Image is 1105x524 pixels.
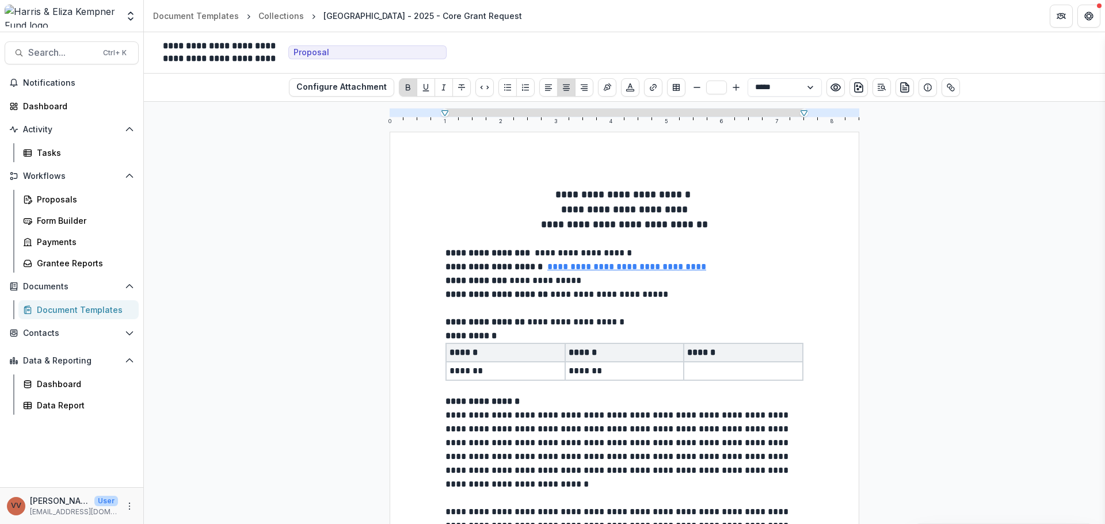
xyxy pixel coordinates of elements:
[5,324,139,342] button: Open Contacts
[28,47,96,58] span: Search...
[18,232,139,251] a: Payments
[1077,5,1100,28] button: Get Help
[399,78,417,97] button: Bold
[872,78,891,97] button: Open Editor Sidebar
[258,10,304,22] div: Collections
[452,78,471,97] button: Strike
[23,78,134,88] span: Notifications
[37,236,129,248] div: Payments
[5,97,139,116] a: Dashboard
[667,78,685,97] button: Insert Table
[18,374,139,393] a: Dashboard
[690,81,704,94] button: Smaller
[37,147,129,159] div: Tasks
[23,328,120,338] span: Contacts
[539,78,558,97] button: Align Left
[475,78,494,97] button: Code
[294,48,329,58] span: Proposal
[23,100,129,112] div: Dashboard
[575,78,593,97] button: Align Right
[101,47,129,59] div: Ctrl + K
[37,257,129,269] div: Grantee Reports
[5,120,139,139] button: Open Activity
[435,78,453,97] button: Italicize
[23,125,120,135] span: Activity
[417,78,435,97] button: Underline
[498,78,517,97] button: Bullet List
[94,496,118,506] p: User
[23,171,120,181] span: Workflows
[123,5,139,28] button: Open entity switcher
[37,378,129,390] div: Dashboard
[18,300,139,319] a: Document Templates
[5,41,139,64] button: Search...
[598,78,616,97] button: Insert Signature
[942,78,960,97] button: Show related entities
[826,78,845,97] button: Preview preview-doc.pdf
[18,211,139,230] a: Form Builder
[123,499,136,513] button: More
[37,193,129,205] div: Proposals
[254,7,308,24] a: Collections
[516,78,535,97] button: Ordered List
[30,495,90,507] p: [PERSON_NAME]
[37,399,129,411] div: Data Report
[18,143,139,162] a: Tasks
[153,10,239,22] div: Document Templates
[18,190,139,209] a: Proposals
[5,74,139,92] button: Notifications
[148,7,527,24] nav: breadcrumb
[5,5,118,28] img: Harris & Eliza Kempner Fund logo
[23,282,120,292] span: Documents
[30,507,118,517] p: [EMAIL_ADDRESS][DOMAIN_NAME]
[557,78,576,97] button: Align Center
[323,10,522,22] div: [GEOGRAPHIC_DATA] - 2025 - Core Grant Request
[896,78,914,97] button: preview-proposal-pdf
[729,81,743,94] button: Bigger
[5,167,139,185] button: Open Workflows
[644,78,662,97] button: Create link
[5,277,139,296] button: Open Documents
[621,78,639,97] button: Choose font color
[849,78,868,97] button: download-word
[5,351,139,370] button: Open Data & Reporting
[289,78,394,97] button: Configure Attachment
[11,502,21,510] div: Vivian Victoria
[148,7,243,24] a: Document Templates
[18,254,139,273] a: Grantee Reports
[919,78,937,97] button: Show details
[23,356,120,366] span: Data & Reporting
[37,304,129,316] div: Document Templates
[37,215,129,227] div: Form Builder
[18,396,139,415] a: Data Report
[1050,5,1073,28] button: Partners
